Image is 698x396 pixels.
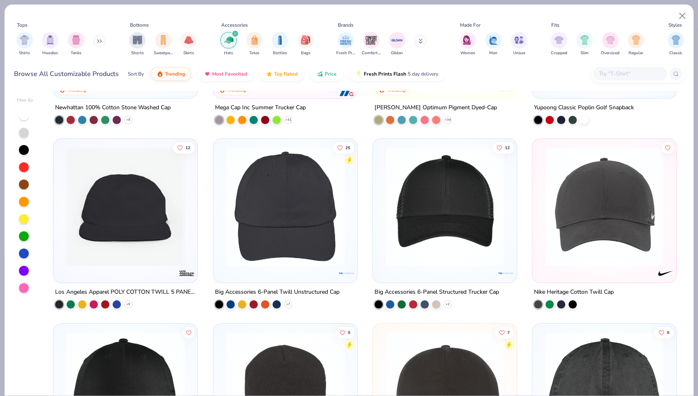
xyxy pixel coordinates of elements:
[173,142,194,154] button: Like
[130,21,149,29] div: Bottoms
[485,32,502,56] div: filter for Men
[224,50,233,56] span: Hats
[654,327,673,338] button: Like
[179,81,195,97] img: Newhattan logo
[266,71,273,77] img: TopRated.gif
[492,142,514,154] button: Like
[131,50,144,56] span: Shorts
[391,34,403,46] img: Gildan Image
[495,327,514,338] button: Like
[408,69,438,79] span: 5 day delivery
[165,71,185,77] span: Trending
[669,50,682,56] span: Classic
[444,117,451,122] span: + 34
[16,32,33,56] button: filter button
[534,103,634,113] div: Yupoong Classic Poplin Golf Snapback
[489,35,498,45] img: Men Image
[362,32,381,56] div: filter for Comfort Colors
[631,35,641,45] img: Regular Image
[222,147,349,266] img: 571354c7-8467-49dc-b410-bf13f3113a40
[204,71,210,77] img: most_fav.gif
[349,67,444,81] button: Fresh Prints Flash5 day delivery
[460,21,481,29] div: Made For
[374,287,499,297] div: Big Accessories 6-Panel Structured Trucker Cap
[126,302,130,307] span: + 9
[489,50,497,56] span: Men
[301,35,310,45] img: Bags Image
[498,81,514,97] img: Adams logo
[154,32,173,56] button: filter button
[628,32,644,56] button: filter button
[508,147,636,266] img: 0440a959-6f9e-4322-ab98-6a5bdd08cab2
[17,97,33,104] div: Filter By
[671,35,681,45] img: Classic Image
[68,32,84,56] button: filter button
[55,103,171,113] div: Newhattan 100% Cotton Stone Washed Cap
[668,32,684,56] button: filter button
[246,32,263,56] button: filter button
[389,32,405,56] div: filter for Gildan
[365,34,377,46] img: Comfort Colors Image
[513,50,525,56] span: Unisex
[391,50,403,56] span: Gildan
[310,67,343,81] button: Price
[446,302,450,307] span: + 2
[336,32,355,56] div: filter for Fresh Prints
[180,32,197,56] button: filter button
[338,21,354,29] div: Brands
[601,50,619,56] span: Oversized
[668,21,682,29] div: Styles
[298,32,314,56] button: filter button
[185,146,190,150] span: 12
[17,21,28,29] div: Tops
[601,32,619,56] button: filter button
[335,327,354,338] button: Like
[498,265,514,281] img: Big Accessories logo
[128,70,144,78] div: Sort By
[301,50,310,56] span: Bags
[150,67,191,81] button: Trending
[336,32,355,56] button: filter button
[42,32,58,56] button: filter button
[580,35,589,45] img: Slim Image
[338,265,355,281] img: Big Accessories logo
[46,35,55,45] img: Hoodies Image
[212,71,247,77] span: Most Favorited
[285,117,291,122] span: + 31
[534,287,614,297] div: Nike Heritage Cotton Twill Cap
[42,50,58,56] span: Hoodies
[576,32,593,56] button: filter button
[554,35,564,45] img: Cropped Image
[667,330,669,334] span: 9
[184,35,194,45] img: Skirts Image
[362,50,381,56] span: Comfort Colors
[374,103,497,113] div: [PERSON_NAME] Optimum Pigment Dyed-Cap
[381,147,508,266] img: b55443c0-e279-45e2-9b2b-1670d31d65e7
[198,67,253,81] button: Most Favorited
[628,32,644,56] div: filter for Regular
[356,71,362,77] img: flash.gif
[274,71,298,77] span: Top Rated
[362,32,381,56] button: filter button
[580,50,589,56] span: Slim
[606,35,615,45] img: Oversized Image
[249,50,259,56] span: Totes
[325,71,337,77] span: Price
[601,32,619,56] div: filter for Oversized
[14,69,119,79] div: Browse All Customizable Products
[657,81,674,97] img: Yupoong logo
[389,32,405,56] button: filter button
[62,147,189,266] img: beacce2b-df13-44e6-ab4f-48a6ecf6b638
[551,50,567,56] span: Cropped
[598,69,661,78] input: Try "T-Shirt"
[215,287,340,297] div: Big Accessories 6-Panel Twill Unstructured Cap
[129,32,146,56] div: filter for Shorts
[576,32,593,56] div: filter for Slim
[340,34,352,46] img: Fresh Prints Image
[260,67,304,81] button: Top Rated
[345,146,350,150] span: 25
[215,103,306,113] div: Mega Cap Inc Summer Trucker Cap
[551,32,567,56] button: filter button
[657,265,674,281] img: Nike logo
[19,50,30,56] span: Shirts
